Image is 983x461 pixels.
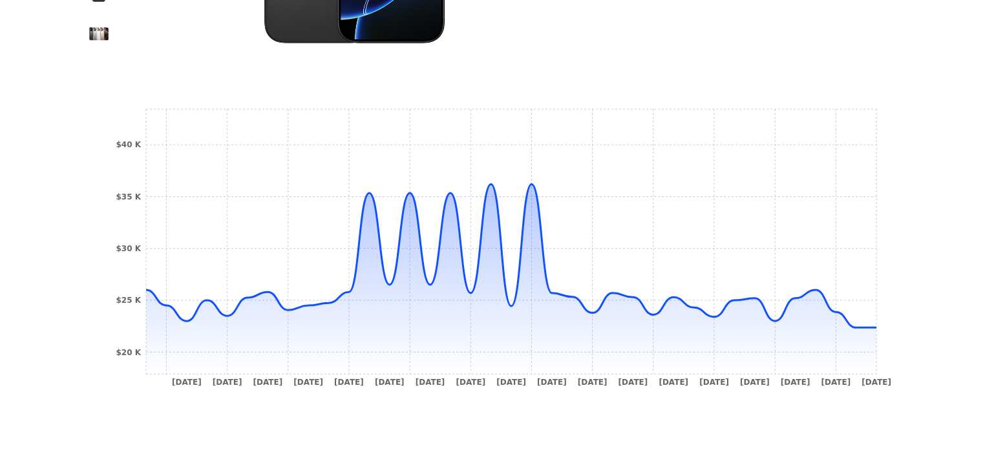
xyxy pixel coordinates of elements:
tspan: [DATE] [699,378,729,387]
tspan: [DATE] [415,378,445,387]
tspan: [DATE] [861,378,891,387]
tspan: [DATE] [456,378,485,387]
tspan: [DATE] [171,378,201,387]
tspan: [DATE] [253,378,282,387]
tspan: [DATE] [821,378,851,387]
tspan: [DATE] [496,378,526,387]
tspan: [DATE] [334,378,364,387]
tspan: [DATE] [374,378,404,387]
tspan: $35 K [116,192,141,201]
tspan: [DATE] [577,378,607,387]
img: Apple iPhone 16 Pro (128 GB) - Titanio negro - Distribuidor Autorizado [89,23,109,44]
tspan: [DATE] [739,378,769,387]
tspan: [DATE] [618,378,648,387]
tspan: [DATE] [293,378,323,387]
tspan: $30 K [116,244,141,253]
tspan: $40 K [116,140,141,149]
tspan: $25 K [116,296,141,305]
tspan: $20 K [116,347,141,356]
tspan: [DATE] [780,378,810,387]
tspan: [DATE] [536,378,566,387]
tspan: [DATE] [659,378,688,387]
tspan: [DATE] [212,378,242,387]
